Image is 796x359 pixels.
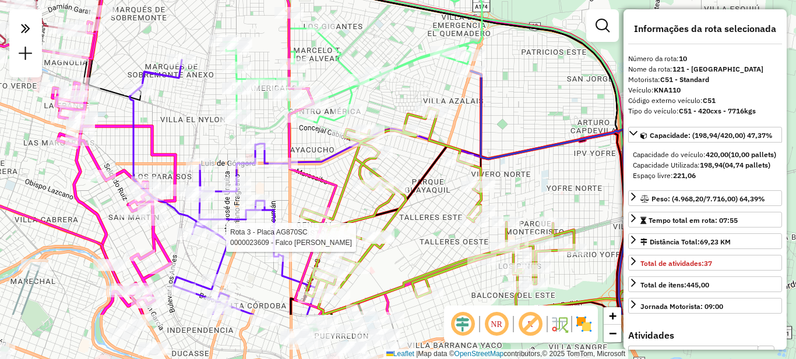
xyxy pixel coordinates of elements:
[628,298,782,314] a: Jornada Motorista: 09:00
[628,64,782,74] div: Nome da rota:
[640,259,712,268] span: Total de atividades:
[604,325,621,342] a: Zoom out
[628,127,782,143] a: Capacidade: (198,94/420,00) 47,37%
[703,96,716,105] strong: C51
[604,307,621,325] a: Zoom in
[575,315,593,333] img: Exibir/Ocultar setores
[728,150,776,159] strong: (10,00 pallets)
[482,310,510,338] span: Ocultar NR
[704,259,712,268] strong: 37
[628,74,782,85] div: Motorista:
[14,16,37,41] em: Clique aqui para maximizar o painel
[650,131,773,140] span: Capacidade: (198,94/420,00) 47,37%
[640,237,731,247] div: Distância Total:
[550,315,569,333] img: Fluxo de ruas
[628,145,782,186] div: Capacidade: (198,94/420,00) 47,37%
[628,190,782,206] a: Peso: (4.968,20/7.716,00) 64,39%
[628,54,782,64] div: Número da rota:
[706,150,728,159] strong: 420,00
[649,216,738,225] span: Tempo total em rota: 07:55
[449,310,477,338] span: Ocultar deslocamento
[633,160,777,170] div: Capacidade Utilizada:
[700,161,723,169] strong: 198,94
[700,237,731,246] span: 69,23 KM
[651,194,765,203] span: Peso: (4.968,20/7.716,00) 64,39%
[633,150,777,160] div: Capacidade do veículo:
[609,326,617,340] span: −
[628,85,782,95] div: Veículo:
[383,349,628,359] div: Map data © contributors,© 2025 TomTom, Microsoft
[386,350,414,358] a: Leaflet
[640,280,709,290] div: Total de itens:
[633,170,777,181] div: Espaço livre:
[455,350,504,358] a: OpenStreetMap
[628,212,782,228] a: Tempo total em rota: 07:55
[628,233,782,249] a: Distância Total:69,23 KM
[609,308,617,323] span: +
[686,280,709,289] strong: 445,00
[672,65,763,73] strong: 121 - [GEOGRAPHIC_DATA]
[14,42,37,68] a: Nova sessão e pesquisa
[628,106,782,116] div: Tipo do veículo:
[660,75,709,84] strong: C51 - Standard
[673,171,696,180] strong: 221,06
[679,54,687,63] strong: 10
[628,276,782,292] a: Total de itens:445,00
[416,350,418,358] span: |
[654,86,681,94] strong: KNA110
[628,95,782,106] div: Código externo veículo:
[591,14,614,37] a: Exibir filtros
[679,106,756,115] strong: C51 - 420cxs - 7716kgs
[723,161,770,169] strong: (04,74 pallets)
[628,330,782,341] h4: Atividades
[628,255,782,271] a: Total de atividades:37
[628,23,782,34] h4: Informações da rota selecionada
[640,301,723,312] div: Jornada Motorista: 09:00
[516,310,544,338] span: Exibir rótulo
